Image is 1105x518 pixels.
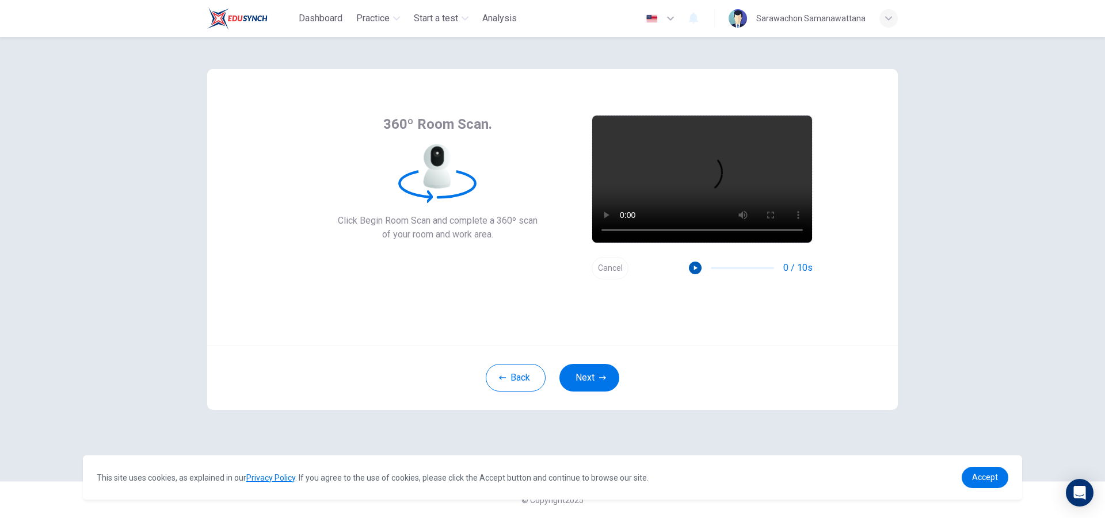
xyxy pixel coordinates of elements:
[729,9,747,28] img: Profile picture
[645,14,659,23] img: en
[592,257,628,279] button: Cancel
[338,228,538,241] span: of your room and work area.
[962,467,1008,488] a: dismiss cookie message
[478,8,521,29] button: Analysis
[409,8,473,29] button: Start a test
[207,7,268,30] img: Train Test logo
[246,473,295,482] a: Privacy Policy
[521,496,584,505] span: © Copyright 2025
[783,261,813,275] span: 0 / 10s
[559,364,619,392] button: Next
[97,473,649,482] span: This site uses cookies, as explained in our . If you agree to the use of cookies, please click th...
[482,11,517,25] span: Analysis
[414,11,458,25] span: Start a test
[352,8,405,29] button: Practice
[207,7,294,30] a: Train Test logo
[83,455,1022,500] div: cookieconsent
[299,11,342,25] span: Dashboard
[756,11,866,25] div: Sarawachon Samanawattana
[1066,479,1093,507] div: Open Intercom Messenger
[972,473,998,482] span: Accept
[294,8,347,29] button: Dashboard
[383,115,492,133] span: 360º Room Scan.
[486,364,546,392] button: Back
[338,214,538,228] span: Click Begin Room Scan and complete a 360º scan
[356,11,390,25] span: Practice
